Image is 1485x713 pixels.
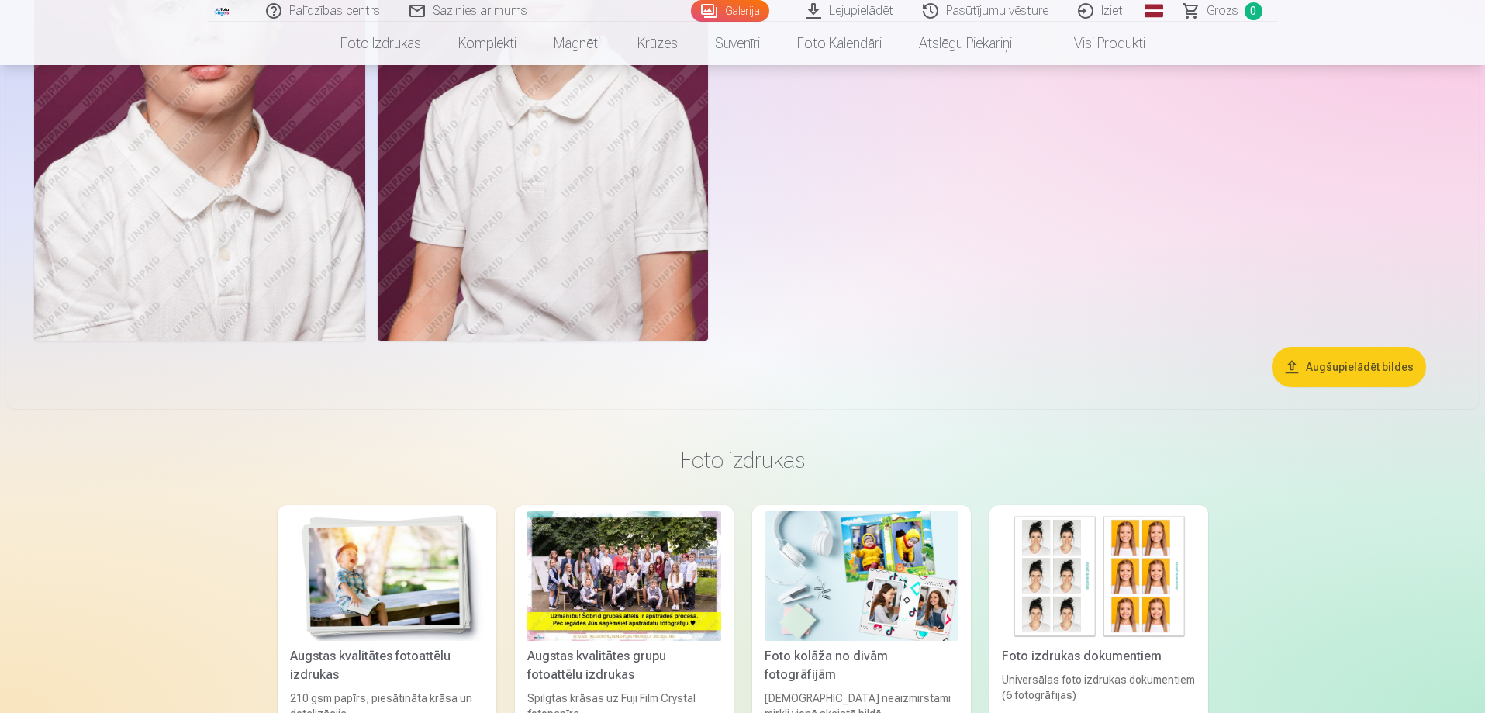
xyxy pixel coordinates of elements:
div: Augstas kvalitātes fotoattēlu izdrukas [284,647,490,684]
a: Krūzes [619,22,696,65]
a: Visi produkti [1031,22,1164,65]
img: /fa1 [214,6,231,16]
button: Augšupielādēt bildes [1272,347,1426,387]
img: Foto izdrukas dokumentiem [1002,511,1196,641]
a: Foto izdrukas [322,22,440,65]
div: Augstas kvalitātes grupu fotoattēlu izdrukas [521,647,727,684]
span: 0 [1245,2,1262,20]
span: Grozs [1207,2,1238,20]
h3: Foto izdrukas [290,446,1196,474]
a: Magnēti [535,22,619,65]
a: Foto kalendāri [779,22,900,65]
a: Atslēgu piekariņi [900,22,1031,65]
div: Foto izdrukas dokumentiem [996,647,1202,666]
img: Augstas kvalitātes fotoattēlu izdrukas [290,511,484,641]
div: Foto kolāža no divām fotogrāfijām [758,647,965,684]
a: Komplekti [440,22,535,65]
a: Suvenīri [696,22,779,65]
img: Foto kolāža no divām fotogrāfijām [765,511,958,641]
